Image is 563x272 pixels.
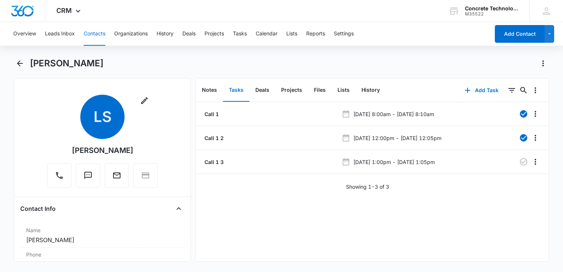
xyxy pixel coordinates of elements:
button: Deals [182,22,196,46]
button: Contacts [84,22,105,46]
a: Call 1 [203,110,219,118]
button: Search... [518,84,529,96]
div: [PERSON_NAME] [72,145,133,156]
label: Name [26,226,179,234]
button: Tasks [233,22,247,46]
dd: [PERSON_NAME] [26,236,179,244]
button: Add Task [457,81,506,99]
button: Lists [286,22,297,46]
button: Overflow Menu [529,108,541,120]
button: Settings [334,22,354,46]
button: Filters [506,84,518,96]
h4: Contact Info [20,204,56,213]
button: Tasks [223,79,249,102]
a: [PHONE_NUMBER] [26,260,79,269]
label: Phone [26,251,179,258]
button: Overflow Menu [529,84,541,96]
p: Showing 1-3 of 3 [346,183,389,191]
button: Deals [249,79,275,102]
button: Close [173,203,185,215]
button: History [356,79,386,102]
button: Overview [13,22,36,46]
button: Calendar [256,22,277,46]
button: Overflow Menu [529,132,541,144]
p: [DATE] 1:00pm - [DATE] 1:05pm [353,158,435,166]
a: Call 1 3 [203,158,224,166]
button: Organizations [114,22,148,46]
span: CRM [56,7,72,14]
div: account name [465,6,519,11]
button: Call [47,163,71,188]
button: Overflow Menu [529,156,541,168]
button: Projects [204,22,224,46]
p: [DATE] 12:00pm - [DATE] 12:05pm [353,134,441,142]
button: Projects [275,79,308,102]
a: Email [105,175,129,181]
button: Actions [537,57,549,69]
p: [DATE] 8:00am - [DATE] 8:10am [353,110,434,118]
div: Phone[PHONE_NUMBER] [20,248,185,272]
button: History [157,22,174,46]
div: account id [465,11,519,17]
button: Reports [306,22,325,46]
button: Email [105,163,129,188]
button: Text [76,163,100,188]
button: Lists [332,79,356,102]
h1: [PERSON_NAME] [30,58,104,69]
a: Call [47,175,71,181]
span: LS [80,95,125,139]
button: Add Contact [495,25,545,43]
a: Text [76,175,100,181]
a: Call 1 2 [203,134,224,142]
div: Name[PERSON_NAME] [20,223,185,248]
button: Files [308,79,332,102]
button: Leads Inbox [45,22,75,46]
button: Notes [196,79,223,102]
button: Back [14,57,25,69]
